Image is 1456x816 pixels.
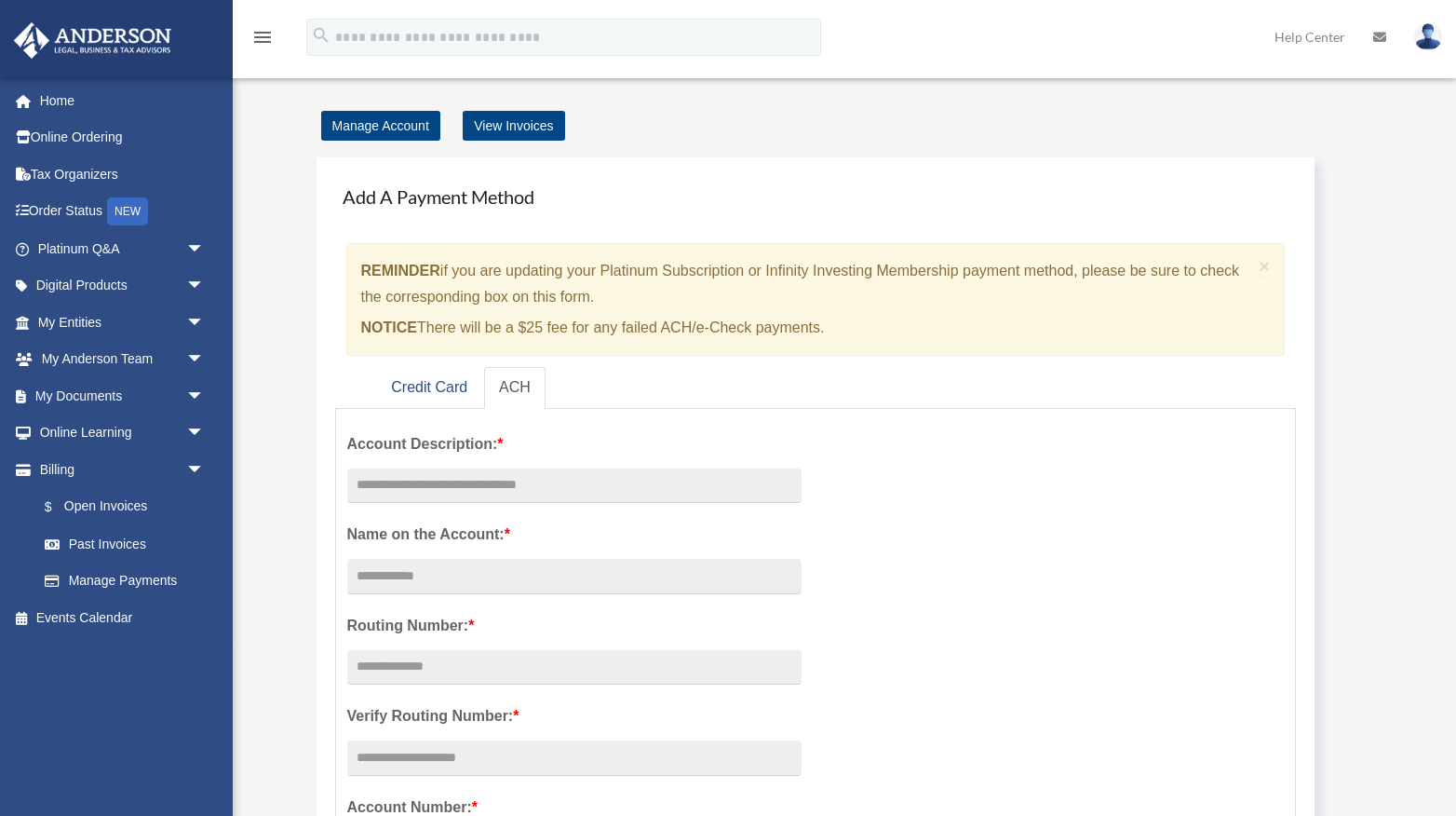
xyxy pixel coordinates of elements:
p: There will be a $25 fee for any failed ACH/e-Check payments. [361,315,1252,341]
a: Online Ordering [13,119,233,156]
a: Tax Organizers [13,156,233,193]
span: $ [55,496,64,519]
label: Routing Number: [347,613,802,639]
a: menu [251,33,274,48]
a: Past Invoices [26,525,233,563]
a: Credit Card [376,367,482,409]
label: Name on the Account: [347,522,802,548]
span: arrow_drop_down [186,267,223,306]
img: User Pic [1414,23,1442,50]
i: menu [251,26,274,48]
a: View Invoices [463,111,564,141]
a: $Open Invoices [26,488,233,526]
a: Manage Account [321,111,440,141]
label: Verify Routing Number: [347,703,802,729]
span: arrow_drop_down [186,304,223,342]
a: My Entitiesarrow_drop_down [13,304,233,341]
a: Manage Payments [26,563,223,600]
a: My Documentsarrow_drop_down [13,377,233,415]
a: ACH [484,367,546,409]
span: arrow_drop_down [186,377,223,415]
strong: NOTICE [361,320,417,335]
a: Billingarrow_drop_down [13,451,233,488]
a: Home [13,82,233,119]
span: arrow_drop_down [186,451,223,489]
a: Order StatusNEW [13,193,233,231]
a: Digital Productsarrow_drop_down [13,267,233,305]
div: NEW [107,197,148,225]
label: Account Description: [347,431,802,457]
a: Events Calendar [13,599,233,636]
i: search [311,25,331,46]
strong: REMINDER [361,263,440,279]
span: × [1259,255,1271,277]
a: Online Learningarrow_drop_down [13,415,233,452]
a: My Anderson Teamarrow_drop_down [13,341,233,378]
span: arrow_drop_down [186,415,223,453]
button: Close [1259,256,1271,276]
a: Platinum Q&Aarrow_drop_down [13,230,233,267]
div: if you are updating your Platinum Subscription or Infinity Investing Membership payment method, p... [346,243,1286,356]
span: arrow_drop_down [186,341,223,379]
h4: Add A Payment Method [335,176,1297,217]
img: Anderson Advisors Platinum Portal [8,22,177,59]
span: arrow_drop_down [186,230,223,268]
